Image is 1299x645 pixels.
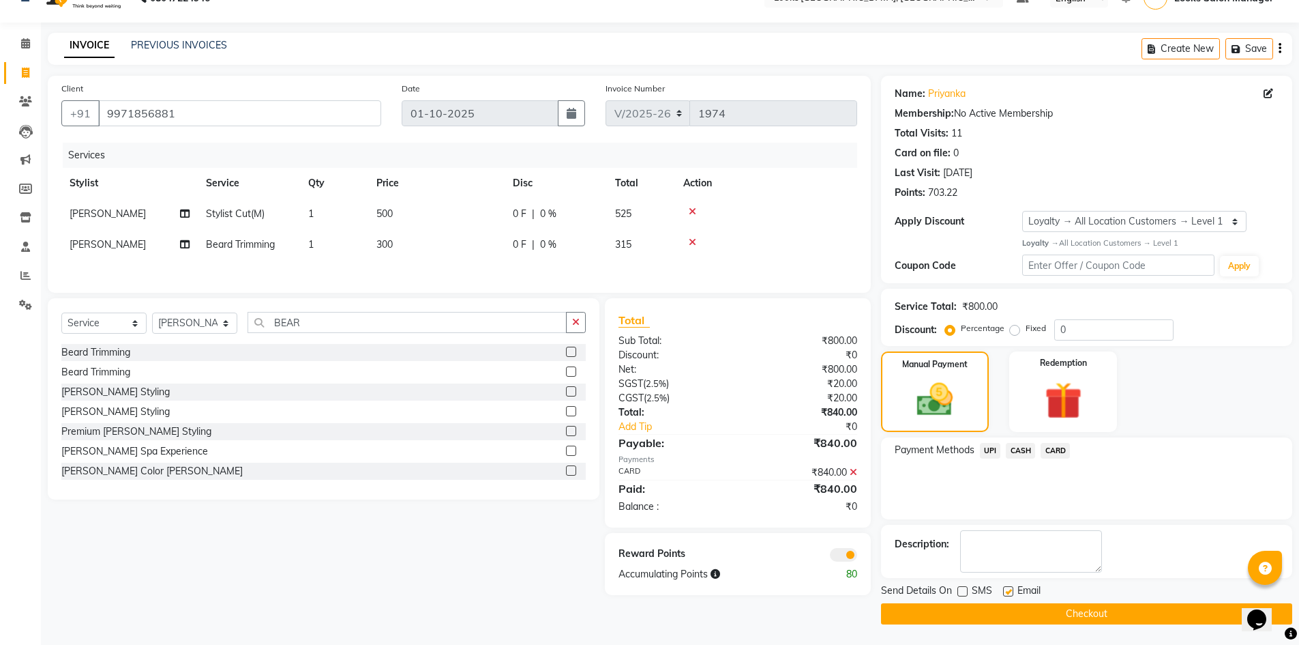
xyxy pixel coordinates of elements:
th: Service [198,168,300,199]
button: +91 [61,100,100,126]
img: _cash.svg [906,379,964,420]
div: Payments [618,454,856,465]
div: ( ) [608,377,738,391]
button: Create New [1141,38,1220,59]
th: Action [675,168,857,199]
div: Net: [608,362,738,377]
div: Beard Trimming [61,345,130,360]
div: Total Visits: [895,126,949,141]
span: | [532,238,535,252]
button: Checkout [881,603,1292,625]
a: INVOICE [64,33,115,58]
div: Points: [895,186,925,200]
label: Invoice Number [606,83,665,95]
div: [DATE] [943,166,972,180]
div: 11 [951,126,962,141]
div: Payable: [608,435,738,451]
div: [PERSON_NAME] Color [PERSON_NAME] [61,464,243,478]
span: | [532,207,535,221]
span: Total [618,313,650,328]
span: 0 F [513,207,526,221]
th: Stylist [61,168,198,199]
label: Fixed [1026,322,1046,334]
input: Search by Name/Mobile/Email/Code [98,100,381,126]
div: ₹0 [738,500,867,514]
div: ₹840.00 [738,465,867,480]
div: Reward Points [608,547,738,562]
div: [PERSON_NAME] Styling [61,385,170,399]
div: ₹840.00 [738,435,867,451]
div: Sub Total: [608,334,738,348]
div: Card on file: [895,146,951,160]
div: ₹20.00 [738,377,867,391]
div: Total: [608,405,738,420]
div: Paid: [608,481,738,497]
span: 300 [376,238,393,250]
span: CASH [1006,443,1035,459]
div: ₹0 [760,420,867,434]
div: All Location Customers → Level 1 [1022,238,1279,249]
div: Accumulating Points [608,567,802,582]
span: 1 [308,238,314,250]
span: Send Details On [881,584,952,601]
span: 525 [615,207,631,220]
div: Service Total: [895,300,957,314]
span: [PERSON_NAME] [70,207,146,220]
div: 80 [803,567,867,582]
div: Coupon Code [895,259,1023,273]
th: Price [368,168,505,199]
label: Client [61,83,83,95]
div: ₹840.00 [738,405,867,420]
span: 0 % [540,238,556,252]
div: Name: [895,87,925,101]
span: 500 [376,207,393,220]
div: [PERSON_NAME] Spa Experience [61,444,208,459]
span: 1 [308,207,314,220]
div: Apply Discount [895,214,1023,229]
th: Total [607,168,675,199]
label: Manual Payment [902,358,968,371]
span: 315 [615,238,631,250]
div: Balance : [608,500,738,514]
div: Description: [895,537,949,551]
span: Payment Methods [895,443,974,457]
span: Email [1017,584,1041,601]
a: Add Tip [608,420,759,434]
div: ₹800.00 [738,362,867,377]
div: Premium [PERSON_NAME] Styling [61,425,211,439]
div: 703.22 [928,186,957,200]
a: Priyanka [928,87,966,101]
div: No Active Membership [895,106,1279,121]
iframe: chat widget [1242,590,1285,631]
span: 0 F [513,238,526,252]
span: [PERSON_NAME] [70,238,146,250]
div: 0 [953,146,959,160]
span: CGST [618,392,644,404]
th: Qty [300,168,368,199]
div: ₹840.00 [738,481,867,497]
span: SGST [618,377,643,390]
button: Save [1225,38,1273,59]
img: _gift.svg [1033,377,1094,424]
input: Search or Scan [248,312,567,333]
div: ₹20.00 [738,391,867,405]
div: Discount: [608,348,738,362]
div: CARD [608,465,738,480]
span: UPI [980,443,1001,459]
span: CARD [1041,443,1070,459]
div: ₹0 [738,348,867,362]
div: [PERSON_NAME] Styling [61,405,170,419]
label: Redemption [1040,357,1087,369]
div: Beard Trimming [61,365,130,379]
div: ( ) [608,391,738,405]
label: Percentage [961,322,1004,334]
button: Apply [1220,256,1259,276]
div: ₹800.00 [962,300,998,314]
span: Stylist Cut(M) [206,207,265,220]
label: Date [402,83,420,95]
div: ₹800.00 [738,334,867,348]
div: Last Visit: [895,166,940,180]
div: Membership: [895,106,954,121]
span: 2.5% [646,378,666,389]
span: SMS [972,584,992,601]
